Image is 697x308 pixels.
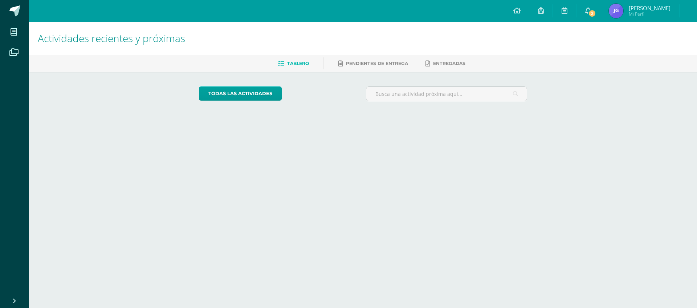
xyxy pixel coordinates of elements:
[199,86,282,101] a: todas las Actividades
[338,58,408,69] a: Pendientes de entrega
[38,31,185,45] span: Actividades recientes y próximas
[287,61,309,66] span: Tablero
[588,9,596,17] span: 2
[433,61,465,66] span: Entregadas
[629,11,670,17] span: Mi Perfil
[346,61,408,66] span: Pendientes de entrega
[366,87,527,101] input: Busca una actividad próxima aquí...
[629,4,670,12] span: [PERSON_NAME]
[425,58,465,69] a: Entregadas
[609,4,623,18] img: 7508436b93df9c51f60c43dce51d0d58.png
[278,58,309,69] a: Tablero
